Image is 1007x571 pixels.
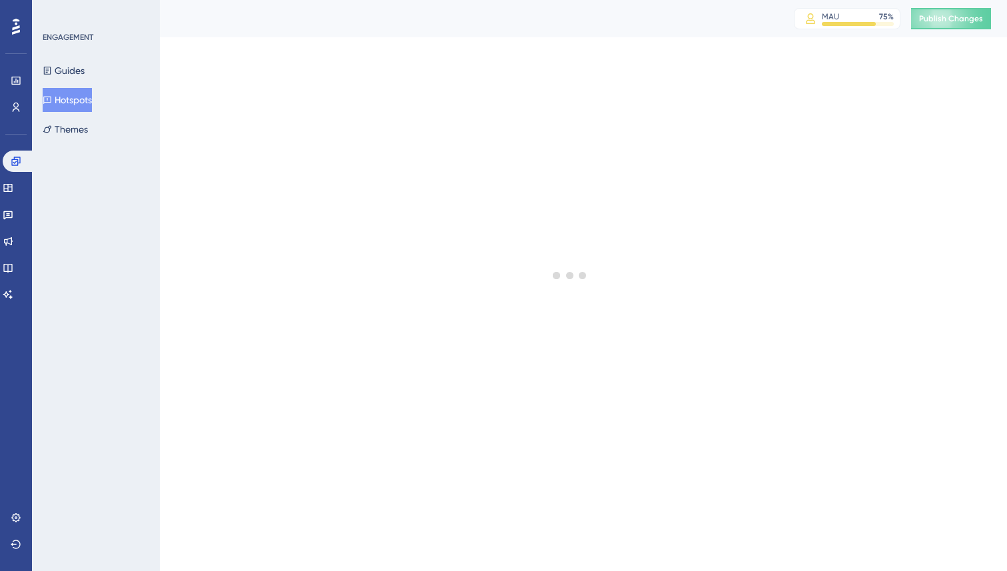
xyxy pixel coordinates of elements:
div: 75 % [879,11,894,22]
button: Themes [43,117,88,141]
button: Publish Changes [911,8,991,29]
span: Publish Changes [919,13,983,24]
div: MAU [822,11,839,22]
div: ENGAGEMENT [43,32,93,43]
button: Guides [43,59,85,83]
button: Hotspots [43,88,92,112]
